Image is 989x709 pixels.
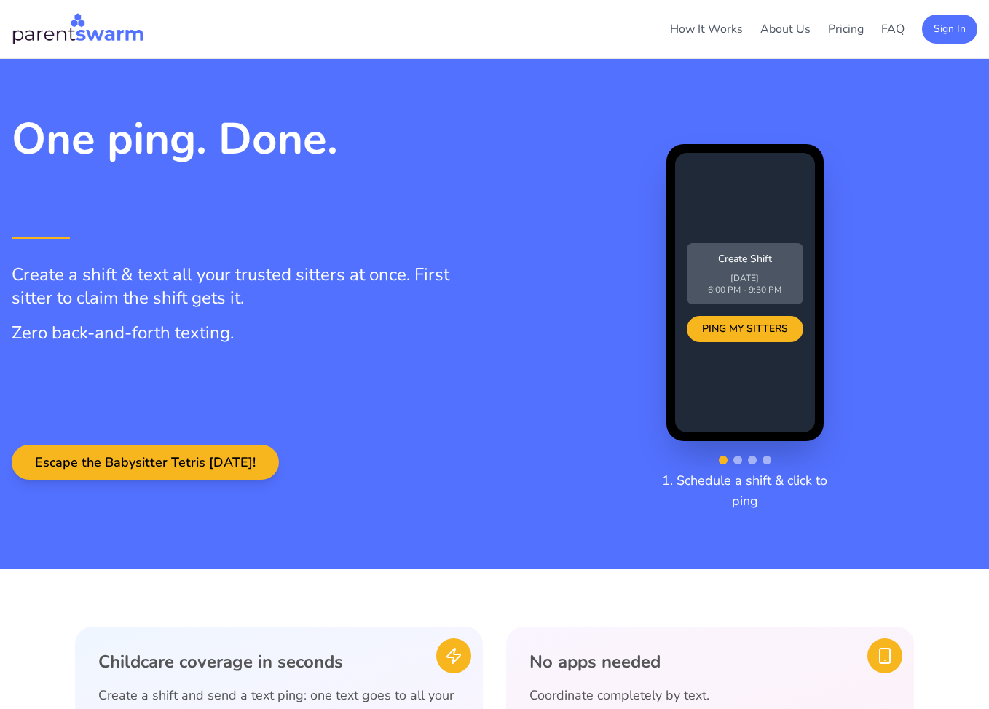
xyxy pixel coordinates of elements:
p: 6:00 PM - 9:30 PM [696,284,795,296]
a: How It Works [670,21,743,37]
p: Create Shift [696,252,795,266]
p: 1. Schedule a shift & click to ping [652,470,838,511]
p: Coordinate completely by text. [529,685,891,706]
h3: Childcare coverage in seconds [98,650,460,673]
p: [DATE] [696,272,795,284]
div: PING MY SITTERS [687,316,803,342]
a: FAQ [881,21,905,37]
button: Sign In [922,15,977,44]
h3: No apps needed [529,650,891,673]
a: Sign In [922,20,977,36]
img: Parentswarm Logo [12,12,144,47]
a: Escape the Babysitter Tetris [DATE]! [12,455,279,471]
a: Pricing [828,21,864,37]
button: Escape the Babysitter Tetris [DATE]! [12,445,279,480]
a: About Us [760,21,811,37]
